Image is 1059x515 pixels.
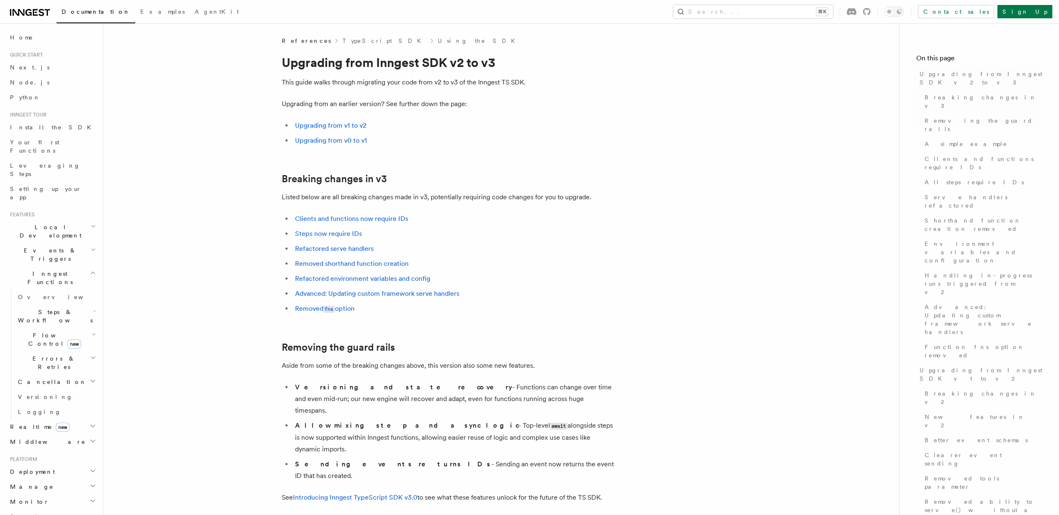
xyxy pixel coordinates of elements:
[10,186,82,201] span: Setting up your app
[925,271,1042,296] span: Handling in-progress runs triggered from v2
[295,230,362,238] a: Steps now require IDs
[438,37,520,45] a: Using the SDK
[7,290,98,419] div: Inngest Functions
[925,436,1028,444] span: Better event schemas
[293,493,417,501] a: Introducing Inngest TypeScript SDK v3.0
[282,37,331,45] span: References
[7,75,98,90] a: Node.js
[925,240,1042,265] span: Environment variables and configuration
[10,162,80,177] span: Leveraging Steps
[7,464,98,479] button: Deployment
[916,53,1042,67] h4: On this page
[925,93,1042,110] span: Breaking changes in v3
[295,421,518,429] strong: Allow mixing step and async logic
[295,121,367,129] a: Upgrading from v1 to v2
[10,64,50,71] span: Next.js
[921,433,1042,448] a: Better event schemas
[7,423,69,431] span: Realtime
[673,5,833,18] button: Search...⌘K
[925,140,1007,148] span: A simple example
[135,2,190,22] a: Examples
[140,8,185,15] span: Examples
[282,191,615,203] p: Listed below are all breaking changes made in v3, potentially requiring code changes for you to u...
[15,404,98,419] a: Logging
[916,363,1042,386] a: Upgrading from Inngest SDK v1 to v2
[342,37,426,45] a: TypeScript SDK
[282,360,615,371] p: Aside from some of the breaking changes above, this version also some new features.
[921,268,1042,300] a: Handling in-progress runs triggered from v2
[282,173,387,185] a: Breaking changes in v3
[921,339,1042,363] a: Function fns option removed
[921,448,1042,471] a: Clearer event sending
[925,343,1042,359] span: Function fns option removed
[295,275,430,282] a: Refactored environment variables and config
[921,236,1042,268] a: Environment variables and configuration
[916,67,1042,90] a: Upgrading from Inngest SDK v2 to v3
[7,243,98,266] button: Events & Triggers
[67,339,81,349] span: new
[921,471,1042,494] a: Removed tools parameter
[10,33,33,42] span: Home
[282,55,615,70] h1: Upgrading from Inngest SDK v2 to v3
[295,136,367,144] a: Upgrading from v0 to v1
[921,409,1042,433] a: New features in v2
[925,178,1024,186] span: All steps require IDs
[295,290,459,297] a: Advanced: Updating custom framework serve handlers
[195,8,239,15] span: AgentKit
[921,151,1042,175] a: Clients and functions require IDs
[921,190,1042,213] a: Serve handlers refactored
[15,305,98,328] button: Steps & Workflows
[15,378,87,386] span: Cancellation
[7,468,55,476] span: Deployment
[921,213,1042,236] a: Shorthand function creation removed
[10,94,40,101] span: Python
[18,394,73,400] span: Versioning
[921,113,1042,136] a: Removing the guard rails
[295,305,355,312] a: Removedfnsoption
[295,383,512,391] strong: Versioning and state recovery
[295,460,491,468] strong: Sending events returns IDs
[7,158,98,181] a: Leveraging Steps
[62,8,130,15] span: Documentation
[550,423,568,430] code: await
[921,386,1042,409] a: Breaking changes in v2
[7,30,98,45] a: Home
[7,438,86,446] span: Middleware
[884,7,904,17] button: Toggle dark mode
[7,120,98,135] a: Install the SDK
[7,223,91,240] span: Local Development
[997,5,1052,18] a: Sign Up
[15,374,98,389] button: Cancellation
[7,52,43,58] span: Quick start
[295,215,408,223] a: Clients and functions now require IDs
[921,136,1042,151] a: A simple example
[7,498,49,506] span: Monitor
[921,300,1042,339] a: Advanced: Updating custom framework serve handlers
[295,245,374,253] a: Refactored serve handlers
[293,420,615,455] li: - Top-level alongside steps is now supported within Inngest functions, allowing easier reuse of l...
[15,351,98,374] button: Errors & Retries
[282,492,615,503] p: See to see what these features unlock for the future of the TS SDK.
[925,389,1042,406] span: Breaking changes in v2
[7,266,98,290] button: Inngest Functions
[7,220,98,243] button: Local Development
[190,2,244,22] a: AgentKit
[18,294,104,300] span: Overview
[7,111,47,118] span: Inngest tour
[925,474,1042,491] span: Removed tools parameter
[925,216,1042,233] span: Shorthand function creation removed
[921,175,1042,190] a: All steps require IDs
[7,456,37,463] span: Platform
[816,7,828,16] kbd: ⌘K
[7,60,98,75] a: Next.js
[921,90,1042,113] a: Breaking changes in v3
[56,423,69,432] span: new
[7,211,35,218] span: Features
[10,139,60,154] span: Your first Functions
[293,458,615,482] li: - Sending an event now returns the event ID that has created.
[15,354,90,371] span: Errors & Retries
[7,434,98,449] button: Middleware
[18,409,61,415] span: Logging
[7,246,91,263] span: Events & Triggers
[7,494,98,509] button: Monitor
